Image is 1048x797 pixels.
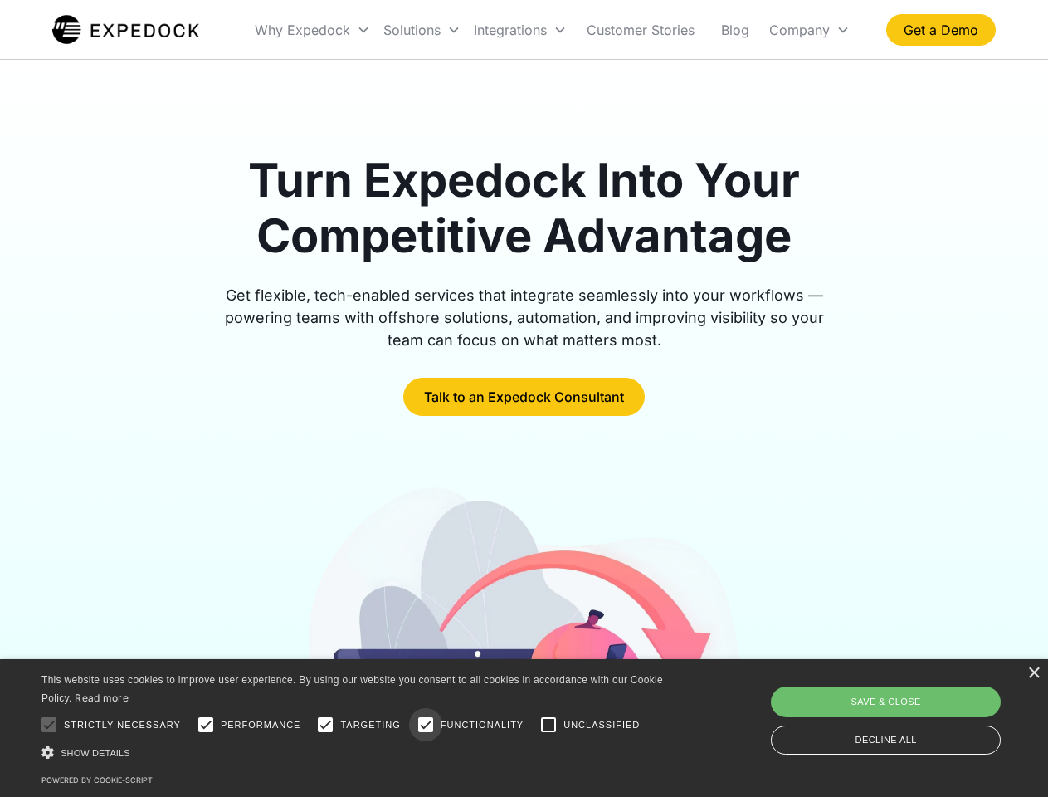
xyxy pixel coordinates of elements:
div: Show details [41,744,669,761]
a: home [52,13,199,46]
div: Company [769,22,830,38]
span: This website uses cookies to improve user experience. By using our website you consent to all coo... [41,674,663,705]
span: Strictly necessary [64,718,181,732]
a: Blog [708,2,763,58]
div: Why Expedock [248,2,377,58]
a: Powered by cookie-script [41,775,153,785]
a: Read more [75,692,129,704]
span: Show details [61,748,130,758]
a: Customer Stories [573,2,708,58]
div: Get flexible, tech-enabled services that integrate seamlessly into your workflows — powering team... [206,284,843,351]
span: Targeting [340,718,400,732]
span: Performance [221,718,301,732]
div: Integrations [474,22,547,38]
iframe: Chat Widget [772,618,1048,797]
span: Functionality [441,718,524,732]
div: Integrations [467,2,573,58]
div: Solutions [377,2,467,58]
div: Solutions [383,22,441,38]
span: Unclassified [563,718,640,732]
a: Get a Demo [886,14,996,46]
h1: Turn Expedock Into Your Competitive Advantage [206,153,843,264]
div: Why Expedock [255,22,350,38]
div: Company [763,2,856,58]
img: Expedock Logo [52,13,199,46]
a: Talk to an Expedock Consultant [403,378,645,416]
